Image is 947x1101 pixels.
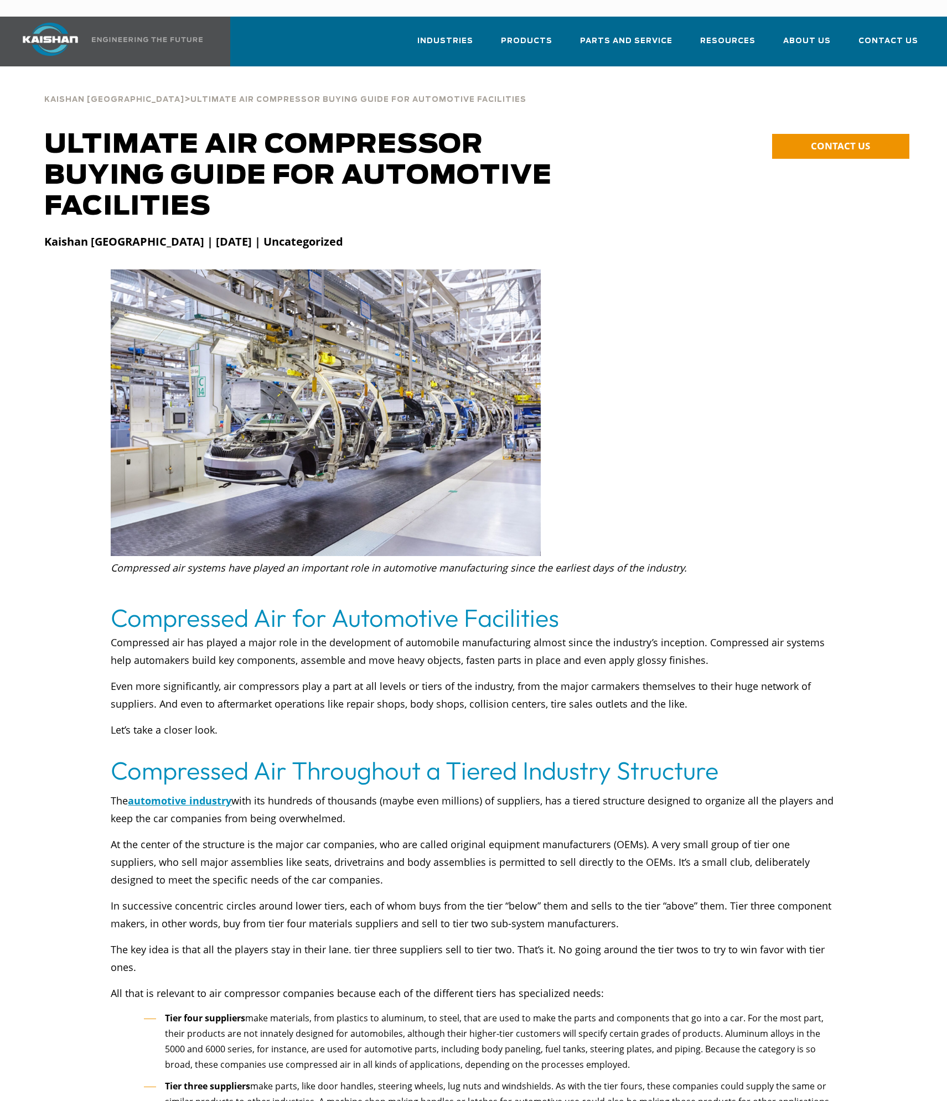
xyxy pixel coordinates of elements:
a: Kaishan USA [9,17,205,66]
p: Compressed air has played a major role in the development of automobile manufacturing almost sinc... [111,633,836,669]
span: Contact Us [858,35,918,48]
span: Resources [700,35,755,48]
h2: Compressed Air Throughout a Tiered Industry Structure [111,755,836,786]
span: Industries [417,35,473,48]
a: Ultimate Air Compressor Buying Guide for Automotive Facilities [190,94,526,104]
p: Let’s take a closer look. [111,721,836,739]
span: About Us [783,35,831,48]
a: CONTACT US [772,134,909,159]
a: Parts and Service [580,27,672,64]
a: Resources [700,27,755,64]
img: Engineering the future [92,37,203,42]
h1: Ultimate Air Compressor Buying Guide for Automotive Facilities [44,129,588,222]
img: Ultimate Air Compressor Buying Guide for Automotive Facilities [111,269,541,556]
a: Contact Us [858,27,918,64]
i: Compressed air systems have played an important role in automotive manufacturing since the earlie... [111,561,690,574]
b: Tier three suppliers [165,1080,250,1092]
p: Even more significantly, air compressors play a part at all levels or tiers of the industry, from... [111,677,836,713]
h2: Compressed Air for Automotive Facilities [111,603,836,633]
p: The with its hundreds of thousands (maybe even millions) of suppliers, has a tiered structure des... [111,792,836,827]
span: Kaishan [GEOGRAPHIC_DATA] [44,96,184,103]
strong: Kaishan [GEOGRAPHIC_DATA] | [DATE] | Uncategorized [44,234,343,249]
li: make materials, from plastics to aluminum, to steel, that are used to make the parts and componen... [144,1010,836,1073]
a: Industries [417,27,473,64]
a: automotive industry [128,794,231,807]
p: At the center of the structure is the major car companies, who are called original equipment manu... [111,835,836,889]
div: > [44,83,526,108]
img: kaishan logo [9,23,92,56]
a: About Us [783,27,831,64]
p: In successive concentric circles around lower tiers, each of whom buys from the tier “below” them... [111,897,836,932]
span: Products [501,35,552,48]
p: All that is relevant to air compressor companies because each of the different tiers has speciali... [111,984,836,1002]
span: Ultimate Air Compressor Buying Guide for Automotive Facilities [190,96,526,103]
a: Kaishan [GEOGRAPHIC_DATA] [44,94,184,104]
span: Parts and Service [580,35,672,48]
a: Products [501,27,552,64]
span: CONTACT US [811,139,870,152]
b: Tier four suppliers [165,1012,245,1024]
p: The key idea is that all the players stay in their lane. tier three suppliers sell to tier two. T... [111,941,836,976]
